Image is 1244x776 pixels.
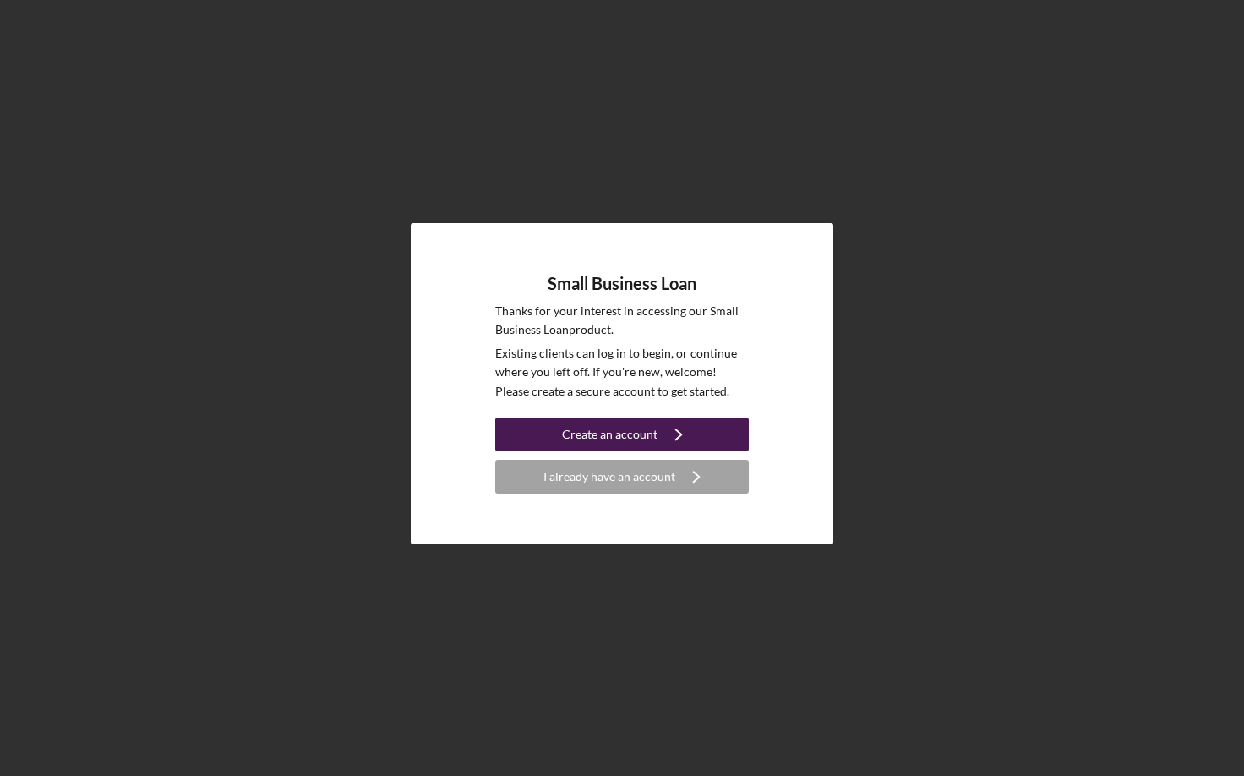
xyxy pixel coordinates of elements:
[495,418,749,451] button: Create an account
[495,344,749,401] p: Existing clients can log in to begin, or continue where you left off. If you're new, welcome! Ple...
[543,460,675,494] div: I already have an account
[495,460,749,494] button: I already have an account
[562,418,657,451] div: Create an account
[495,302,749,340] p: Thanks for your interest in accessing our Small Business Loan product.
[548,274,696,293] h4: Small Business Loan
[495,418,749,456] a: Create an account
